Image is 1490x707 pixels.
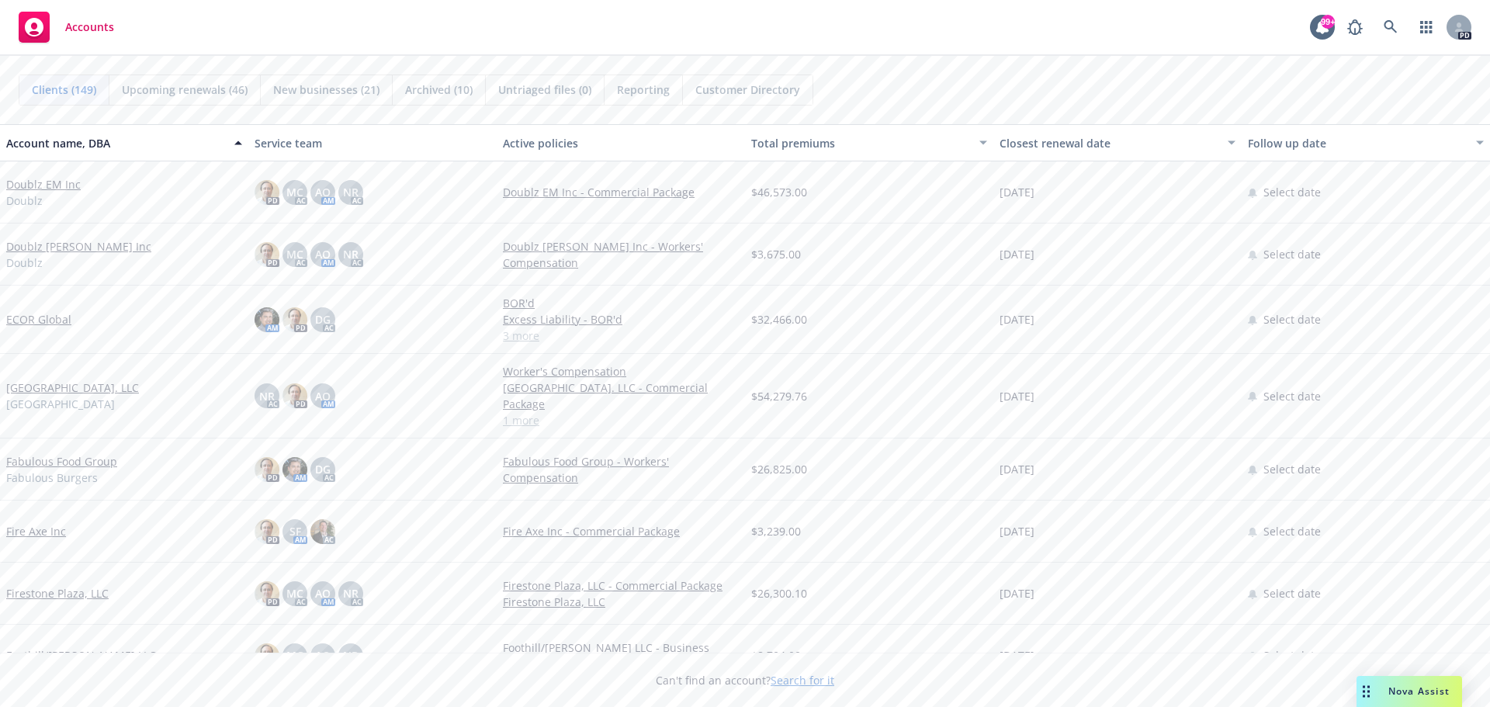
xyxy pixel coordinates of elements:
a: Firestone Plaza, LLC [6,585,109,601]
span: $46,573.00 [751,184,807,200]
img: photo [255,581,279,606]
span: Select date [1263,184,1321,200]
a: Firestone Plaza, LLC [503,594,739,610]
a: Fire Axe Inc [6,523,66,539]
span: Accounts [65,21,114,33]
span: Select date [1263,585,1321,601]
span: [DATE] [1000,523,1034,539]
span: [DATE] [1000,461,1034,477]
a: Accounts [12,5,120,49]
div: Total premiums [751,135,970,151]
span: NR [343,184,359,200]
button: Closest renewal date [993,124,1242,161]
span: MC [286,184,303,200]
span: Can't find an account? [656,672,834,688]
span: AO [315,184,331,200]
span: Select date [1263,246,1321,262]
span: AO [315,585,331,601]
span: Clients (149) [32,81,96,98]
span: Fabulous Burgers [6,470,98,486]
div: Follow up date [1248,135,1467,151]
span: Nova Assist [1388,684,1450,698]
a: Fabulous Food Group - Workers' Compensation [503,453,739,486]
a: Worker's Compensation [503,363,739,379]
img: photo [282,307,307,332]
img: photo [255,457,279,482]
span: NR [259,388,275,404]
span: [DATE] [1000,184,1034,200]
button: Service team [248,124,497,161]
span: [DATE] [1000,311,1034,328]
span: AO [315,388,331,404]
span: Doublz [6,255,43,271]
div: Drag to move [1357,676,1376,707]
span: $32,466.00 [751,311,807,328]
span: $54,279.76 [751,388,807,404]
a: 3 more [503,328,739,344]
a: [GEOGRAPHIC_DATA]. LLC - Commercial Package [503,379,739,412]
span: Select date [1263,461,1321,477]
a: Search for it [771,673,834,688]
span: $3,239.00 [751,523,801,539]
span: Customer Directory [695,81,800,98]
span: $26,300.10 [751,585,807,601]
img: photo [255,242,279,267]
span: [DATE] [1000,388,1034,404]
span: Select date [1263,523,1321,539]
a: 1 more [503,412,739,428]
img: photo [255,180,279,205]
a: BOR'd [503,295,739,311]
a: Doublz EM Inc [6,176,81,192]
div: Active policies [503,135,739,151]
span: MC [286,647,303,664]
span: Select date [1263,647,1321,664]
a: Foothill/[PERSON_NAME] LLC - Business Owners [503,639,739,672]
span: [DATE] [1000,585,1034,601]
span: [DATE] [1000,246,1034,262]
div: Service team [255,135,490,151]
a: Report a Bug [1339,12,1370,43]
img: photo [255,307,279,332]
span: Archived (10) [405,81,473,98]
span: [DATE] [1000,647,1034,664]
span: DG [315,311,331,328]
a: Fire Axe Inc - Commercial Package [503,523,739,539]
span: AO [315,246,331,262]
span: Untriaged files (0) [498,81,591,98]
a: Firestone Plaza, LLC - Commercial Package [503,577,739,594]
a: Doublz EM Inc - Commercial Package [503,184,739,200]
span: Doublz [6,192,43,209]
span: Select date [1263,311,1321,328]
span: NR [343,246,359,262]
div: 99+ [1321,15,1335,29]
img: photo [310,519,335,544]
img: photo [255,643,279,668]
button: Total premiums [745,124,993,161]
a: Foothill/[PERSON_NAME] LLC [6,647,156,664]
span: New businesses (21) [273,81,379,98]
span: NR [343,585,359,601]
a: Excess Liability - BOR'd [503,311,739,328]
img: photo [255,519,279,544]
a: ECOR Global [6,311,71,328]
span: $8,794.00 [751,647,801,664]
div: Closest renewal date [1000,135,1218,151]
span: MC [286,246,303,262]
a: [GEOGRAPHIC_DATA]. LLC [6,379,139,396]
button: Active policies [497,124,745,161]
a: Search [1375,12,1406,43]
span: Reporting [617,81,670,98]
span: NR [343,647,359,664]
span: [GEOGRAPHIC_DATA] [6,396,115,412]
button: Follow up date [1242,124,1490,161]
span: Upcoming renewals (46) [122,81,248,98]
span: MC [286,585,303,601]
span: SF [289,523,301,539]
div: Account name, DBA [6,135,225,151]
span: Select date [1263,388,1321,404]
